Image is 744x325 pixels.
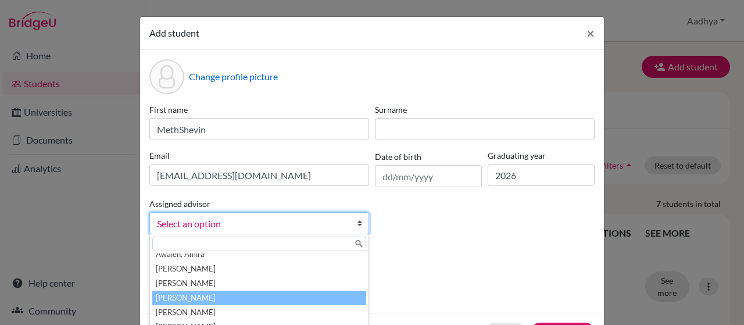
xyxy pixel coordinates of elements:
li: Awaleh, Amira [152,247,366,262]
label: Graduating year [488,149,595,162]
input: dd/mm/yyyy [375,165,482,187]
li: [PERSON_NAME] [152,291,366,305]
label: First name [149,103,369,116]
button: Close [577,17,604,49]
label: Assigned advisor [149,198,210,210]
li: [PERSON_NAME] [152,262,366,276]
span: Select an option [157,216,346,231]
li: [PERSON_NAME] [152,276,366,291]
label: Date of birth [375,151,421,163]
span: Add student [149,27,199,38]
div: Profile picture [149,59,184,94]
li: [PERSON_NAME] [152,305,366,320]
span: × [586,24,595,41]
p: Parents [149,253,595,267]
label: Surname [375,103,595,116]
label: Email [149,149,369,162]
